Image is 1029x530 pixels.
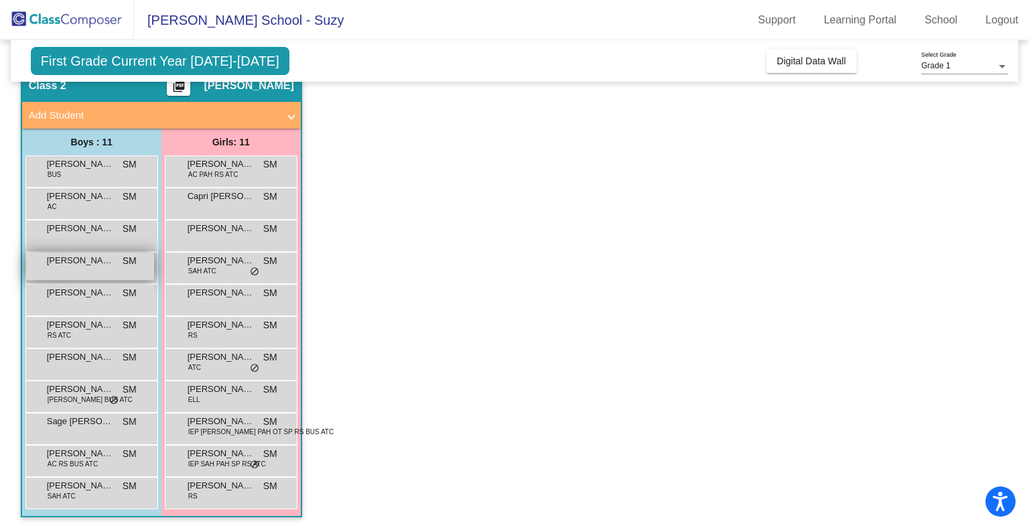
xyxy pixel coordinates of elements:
[250,460,259,470] span: do_not_disturb_alt
[134,9,344,31] span: [PERSON_NAME] School - Suzy
[188,222,255,235] span: [PERSON_NAME]
[263,318,277,332] span: SM
[188,286,255,300] span: [PERSON_NAME]
[263,222,277,236] span: SM
[123,286,137,300] span: SM
[204,79,293,92] span: [PERSON_NAME]
[263,254,277,268] span: SM
[188,491,198,501] span: RS
[263,447,277,461] span: SM
[31,47,289,75] span: First Grade Current Year [DATE]-[DATE]
[123,254,137,268] span: SM
[188,459,266,469] span: IEP SAH PAH SP RS ATC
[188,415,255,428] span: [PERSON_NAME]
[48,330,71,340] span: RS ATC
[123,157,137,172] span: SM
[47,479,114,492] span: [PERSON_NAME]
[48,491,76,501] span: SAH ATC
[188,318,255,332] span: [PERSON_NAME]
[766,49,857,73] button: Digital Data Wall
[171,80,187,98] mat-icon: picture_as_pdf
[263,415,277,429] span: SM
[29,79,66,92] span: Class 2
[188,362,201,373] span: ATC
[250,267,259,277] span: do_not_disturb_alt
[167,76,190,96] button: Print Students Details
[22,102,301,129] mat-expansion-panel-header: Add Student
[123,415,137,429] span: SM
[47,350,114,364] span: [PERSON_NAME]
[777,56,846,66] span: Digital Data Wall
[263,157,277,172] span: SM
[48,395,133,405] span: [PERSON_NAME] BUS ATC
[263,350,277,365] span: SM
[47,254,114,267] span: [PERSON_NAME]
[188,157,255,171] span: [PERSON_NAME]
[123,479,137,493] span: SM
[263,479,277,493] span: SM
[109,395,119,406] span: do_not_disturb_alt
[48,170,62,180] span: BUS
[188,170,238,180] span: AC PAH RS ATC
[188,427,334,437] span: IEP [PERSON_NAME] PAH OT SP RS BUS ATC
[263,383,277,397] span: SM
[123,383,137,397] span: SM
[188,479,255,492] span: [PERSON_NAME]
[813,9,908,31] a: Learning Portal
[48,202,57,212] span: AC
[123,350,137,365] span: SM
[47,383,114,396] span: [PERSON_NAME]
[188,330,198,340] span: RS
[29,108,278,123] mat-panel-title: Add Student
[263,286,277,300] span: SM
[921,61,950,70] span: Grade 1
[914,9,968,31] a: School
[250,363,259,374] span: do_not_disturb_alt
[47,447,114,460] span: [PERSON_NAME]
[161,129,301,155] div: Girls: 11
[188,383,255,396] span: [PERSON_NAME]
[47,318,114,332] span: [PERSON_NAME]
[188,266,216,276] span: SAH ATC
[975,9,1029,31] a: Logout
[263,190,277,204] span: SM
[188,395,200,405] span: ELL
[47,222,114,235] span: [PERSON_NAME]
[123,222,137,236] span: SM
[748,9,807,31] a: Support
[188,254,255,267] span: [PERSON_NAME]
[123,190,137,204] span: SM
[47,190,114,203] span: [PERSON_NAME]
[47,286,114,300] span: [PERSON_NAME]
[188,350,255,364] span: [PERSON_NAME]
[48,459,98,469] span: AC RS BUS ATC
[47,157,114,171] span: [PERSON_NAME]
[188,190,255,203] span: Capri [PERSON_NAME]
[123,318,137,332] span: SM
[188,447,255,460] span: [PERSON_NAME]
[22,129,161,155] div: Boys : 11
[123,447,137,461] span: SM
[47,415,114,428] span: Sage [PERSON_NAME]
